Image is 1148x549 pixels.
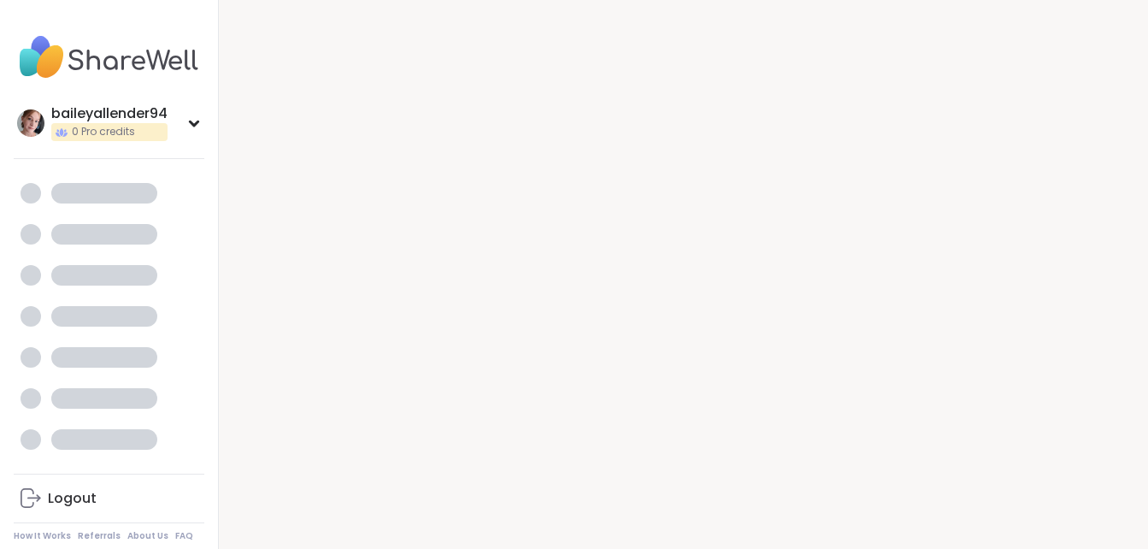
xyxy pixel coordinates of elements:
a: About Us [127,530,168,542]
a: How It Works [14,530,71,542]
img: ShareWell Nav Logo [14,27,204,87]
a: FAQ [175,530,193,542]
div: Logout [48,489,97,508]
div: baileyallender94 [51,104,168,123]
span: 0 Pro credits [72,125,135,139]
a: Logout [14,478,204,519]
img: baileyallender94 [17,109,44,137]
a: Referrals [78,530,121,542]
